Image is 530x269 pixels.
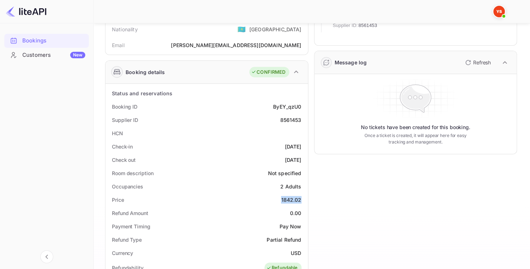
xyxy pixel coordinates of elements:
div: HCN [112,129,123,137]
div: [DATE] [285,156,302,164]
p: Refresh [473,59,491,66]
img: Yandex Support [493,6,505,17]
div: Check out [112,156,136,164]
div: Booking ID [112,103,137,110]
div: 8561453 [280,116,301,124]
div: Price [112,196,124,204]
div: Refund Amount [112,209,148,217]
span: 8561453 [358,22,377,29]
div: [DATE] [285,143,302,150]
div: Check-in [112,143,133,150]
p: No tickets have been created for this booking. [361,124,470,131]
div: Booking details [126,68,165,76]
a: Bookings [4,34,89,47]
button: Collapse navigation [40,250,53,263]
div: Refund Type [112,236,142,243]
div: Message log [335,59,367,66]
div: CONFIRMED [251,69,285,76]
div: USD [291,249,301,257]
div: 1842.02 [281,196,301,204]
div: Pay Now [279,223,301,230]
div: Email [112,41,124,49]
button: Refresh [461,57,494,68]
div: Not specified [268,169,302,177]
img: LiteAPI logo [6,6,46,17]
div: Bookings [4,34,89,48]
div: [GEOGRAPHIC_DATA] [249,26,302,33]
span: Supplier ID: [333,22,358,29]
span: United States [237,23,246,36]
div: Customers [22,51,85,59]
div: Currency [112,249,133,257]
a: CustomersNew [4,48,89,61]
div: Nationality [112,26,138,33]
div: Partial Refund [267,236,301,243]
div: Bookings [22,37,85,45]
div: Supplier ID [112,116,138,124]
div: Payment Timing [112,223,150,230]
p: Once a ticket is created, it will appear here for easy tracking and management. [361,132,470,145]
div: ByEY_qzU0 [273,103,301,110]
div: Room description [112,169,153,177]
div: 2 Adults [280,183,301,190]
div: [PERSON_NAME][EMAIL_ADDRESS][DOMAIN_NAME] [171,41,301,49]
div: Status and reservations [112,90,172,97]
div: Occupancies [112,183,143,190]
div: New [70,52,85,58]
div: 0.00 [290,209,302,217]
